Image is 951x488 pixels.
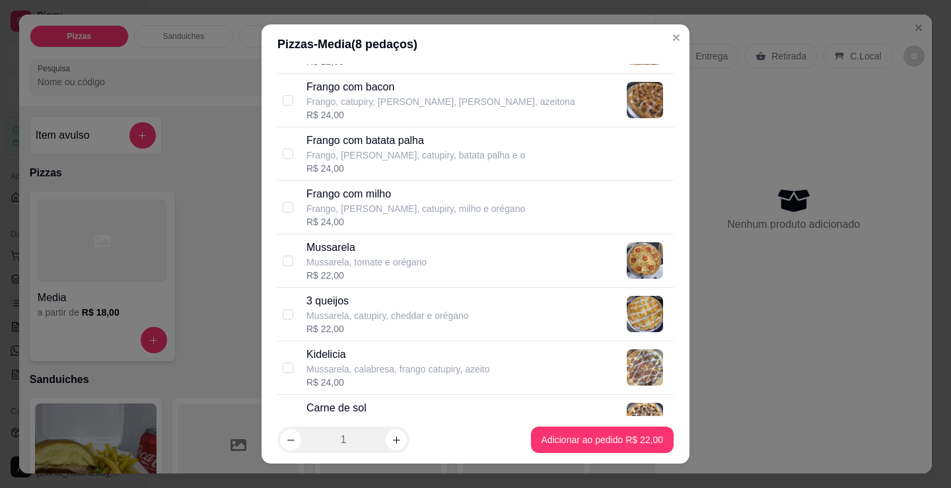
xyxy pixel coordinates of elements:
[531,427,674,453] button: Adicionar ao pedido R$ 22,00
[627,242,663,279] img: product-image
[306,215,525,228] div: R$ 24,00
[627,296,663,332] img: product-image
[306,376,490,389] div: R$ 24,00
[306,400,489,416] p: Carne de sol
[306,202,525,215] p: Frango, [PERSON_NAME], catupiry, milho e orégano
[627,349,663,386] img: product-image
[306,363,490,376] p: Mussarela, calabresa, frango catupiry, azeito
[306,309,469,322] p: Mussarela, catupiry, cheddar e orégano
[666,27,687,48] button: Close
[306,133,525,149] p: Frango com batata palha
[306,240,427,256] p: Mussarela
[306,256,427,269] p: Mussarela, tomate e orégano
[306,108,575,122] div: R$ 24,00
[306,79,575,95] p: Frango com bacon
[306,293,469,309] p: 3 queijos
[341,432,347,448] p: 1
[306,322,469,335] div: R$ 22,00
[306,162,525,175] div: R$ 24,00
[306,95,575,108] p: Frango, catupiry, [PERSON_NAME], [PERSON_NAME], azeitona
[306,347,490,363] p: Kidelicia
[306,269,427,282] div: R$ 22,00
[306,149,525,162] p: Frango, [PERSON_NAME], catupiry, batata palha e o
[280,429,301,450] button: decrease-product-quantity
[627,82,663,118] img: product-image
[386,429,407,450] button: increase-product-quantity
[627,403,663,439] img: product-image
[277,35,674,53] div: Pizzas - Media ( 8 pedaços)
[306,186,525,202] p: Frango com milho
